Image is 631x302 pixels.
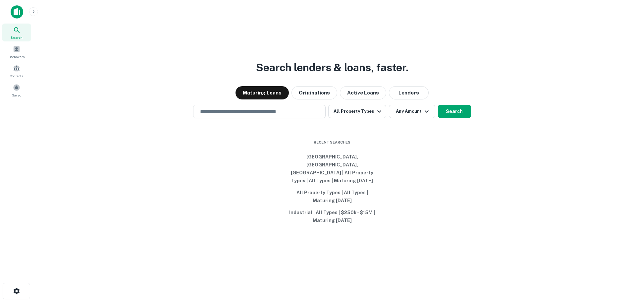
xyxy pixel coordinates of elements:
[9,54,25,59] span: Borrowers
[11,5,23,19] img: capitalize-icon.png
[598,249,631,281] iframe: Chat Widget
[2,81,31,99] a: Saved
[11,35,23,40] span: Search
[438,105,471,118] button: Search
[389,105,435,118] button: Any Amount
[256,60,408,76] h3: Search lenders & loans, faster.
[236,86,289,99] button: Maturing Loans
[2,24,31,41] a: Search
[291,86,337,99] button: Originations
[283,140,382,145] span: Recent Searches
[283,187,382,207] button: All Property Types | All Types | Maturing [DATE]
[328,105,386,118] button: All Property Types
[10,73,23,79] span: Contacts
[340,86,386,99] button: Active Loans
[283,151,382,187] button: [GEOGRAPHIC_DATA], [GEOGRAPHIC_DATA], [GEOGRAPHIC_DATA] | All Property Types | All Types | Maturi...
[12,92,22,98] span: Saved
[283,207,382,226] button: Industrial | All Types | $250k - $15M | Maturing [DATE]
[2,62,31,80] a: Contacts
[389,86,429,99] button: Lenders
[2,43,31,61] a: Borrowers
